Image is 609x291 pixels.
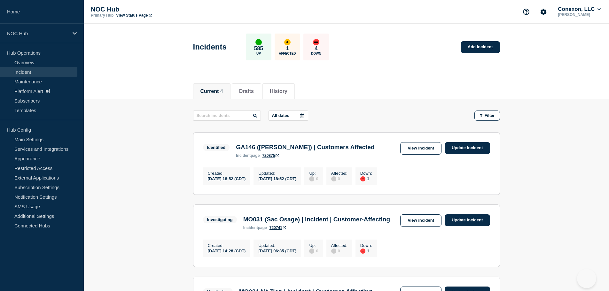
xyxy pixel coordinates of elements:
[577,269,596,288] iframe: Help Scout Beacon - Open
[258,243,296,248] p: Updated :
[220,88,223,94] span: 4
[461,41,500,53] a: Add incident
[193,42,227,51] h1: Incidents
[243,226,258,230] span: incident
[258,248,296,253] div: [DATE] 06:35 (CDT)
[200,88,223,94] button: Current 4
[286,45,289,52] p: 1
[331,248,347,254] div: 0
[313,39,319,45] div: down
[360,176,372,181] div: 1
[331,249,336,254] div: disabled
[537,5,550,19] button: Account settings
[243,226,267,230] p: page
[269,226,286,230] a: 720741
[262,153,279,158] a: 720875
[309,176,314,181] div: disabled
[360,243,372,248] p: Down :
[91,13,113,18] p: Primary Hub
[331,243,347,248] p: Affected :
[203,144,230,151] span: Identified
[116,13,152,18] a: View Status Page
[474,111,500,121] button: Filter
[255,39,262,45] div: up
[309,249,314,254] div: disabled
[208,171,246,176] p: Created :
[309,171,318,176] p: Up :
[331,176,347,181] div: 0
[243,216,390,223] h3: MO031 (Sac Osage) | Incident | Customer-Affecting
[360,249,365,254] div: down
[269,111,308,121] button: All dates
[400,142,441,155] a: View incident
[519,5,533,19] button: Support
[309,248,318,254] div: 0
[256,52,261,55] p: Up
[208,176,246,181] div: [DATE] 18:52 (CDT)
[311,52,321,55] p: Down
[284,39,291,45] div: affected
[236,153,260,158] p: page
[360,248,372,254] div: 1
[360,176,365,181] div: down
[208,243,246,248] p: Created :
[236,153,251,158] span: incident
[445,142,490,154] a: Update incident
[208,248,246,253] div: [DATE] 14:28 (CDT)
[203,216,237,223] span: Investigating
[258,171,296,176] p: Updated :
[236,144,374,151] h3: GA146 ([PERSON_NAME]) | Customers Affected
[331,176,336,181] div: disabled
[331,171,347,176] p: Affected :
[400,214,441,227] a: View incident
[193,111,261,121] input: Search incidents
[557,6,602,12] button: Conexon, LLC
[254,45,263,52] p: 585
[279,52,296,55] p: Affected
[315,45,317,52] p: 4
[258,176,296,181] div: [DATE] 18:52 (CDT)
[270,88,287,94] button: History
[309,243,318,248] p: Up :
[360,171,372,176] p: Down :
[7,31,68,36] p: NOC Hub
[272,113,289,118] p: All dates
[445,214,490,226] a: Update incident
[239,88,254,94] button: Drafts
[309,176,318,181] div: 0
[91,6,219,13] p: NOC Hub
[557,12,602,17] p: [PERSON_NAME]
[485,113,495,118] span: Filter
